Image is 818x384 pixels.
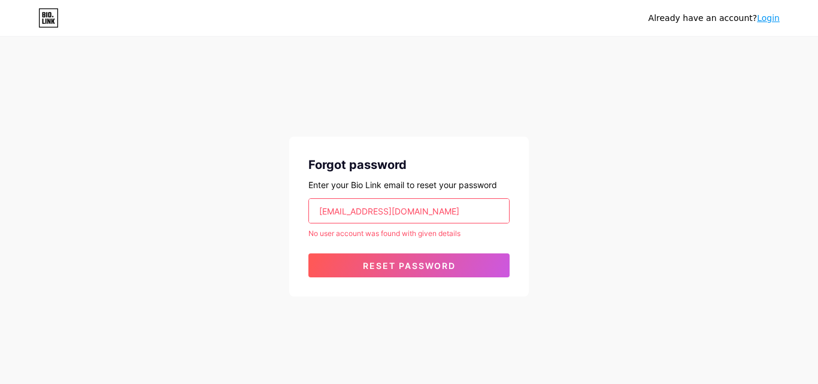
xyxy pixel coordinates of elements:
[649,12,780,25] div: Already have an account?
[308,179,510,191] div: Enter your Bio Link email to reset your password
[308,156,510,174] div: Forgot password
[309,199,509,223] input: Email
[308,228,510,239] div: No user account was found with given details
[363,261,456,271] span: Reset password
[757,13,780,23] a: Login
[308,253,510,277] button: Reset password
